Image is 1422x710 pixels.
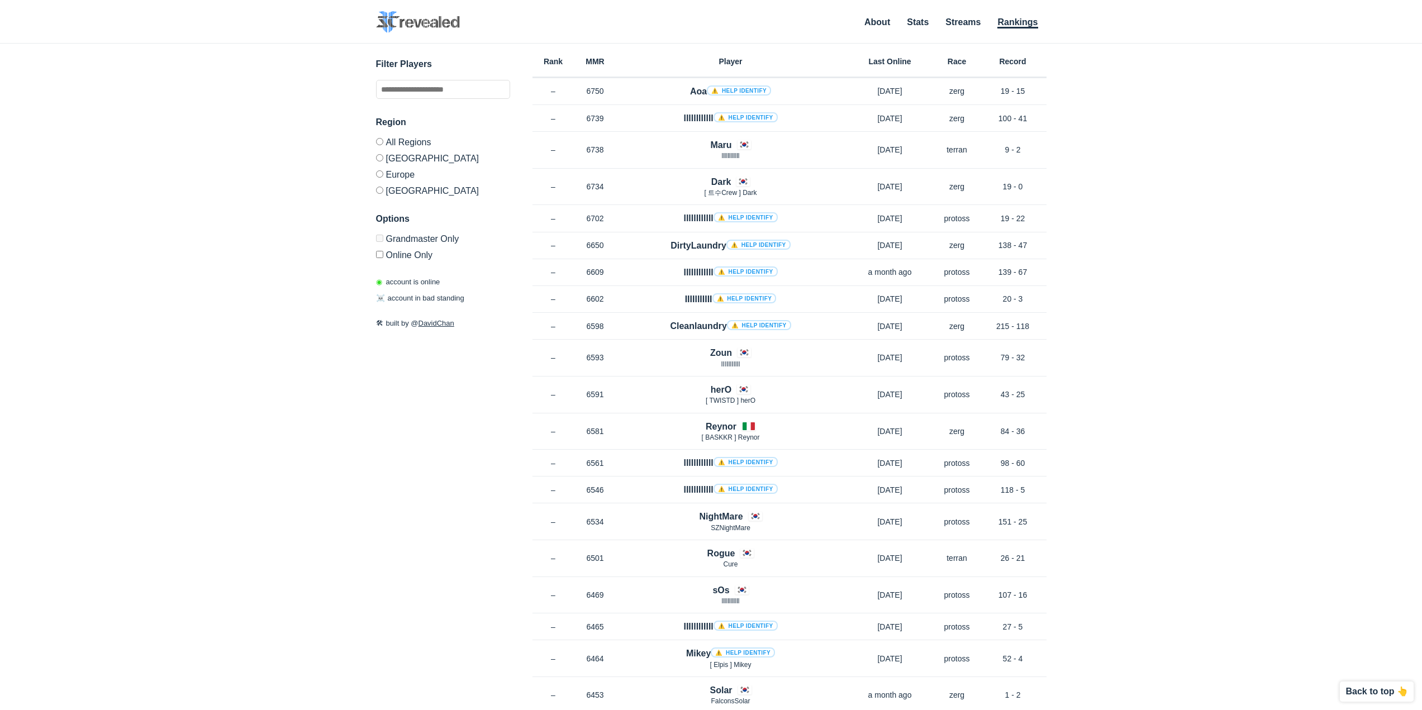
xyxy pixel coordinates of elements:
p: 6561 [574,458,616,469]
p: a month ago [845,689,935,701]
p: [DATE] [845,85,935,97]
p: 6650 [574,240,616,251]
a: Streams [945,17,981,27]
p: 6501 [574,552,616,564]
p: zerg [935,113,979,124]
a: ⚠️ Help identify [726,240,791,250]
p: [DATE] [845,113,935,124]
p: [DATE] [845,426,935,437]
p: [DATE] [845,240,935,251]
p: 9 - 2 [979,144,1047,155]
h4: Maru [710,139,731,151]
span: 🛠 [376,319,383,327]
p: 27 - 5 [979,621,1047,632]
h4: Solar [710,684,732,697]
img: SC2 Revealed [376,11,460,33]
p: protoss [935,589,979,601]
p: 19 - 15 [979,85,1047,97]
p: – [532,321,574,332]
p: 6453 [574,689,616,701]
span: IIIIllIIllI [721,360,740,368]
p: protoss [935,389,979,400]
p: 6465 [574,621,616,632]
p: 1 - 2 [979,689,1047,701]
h4: IIIIllIIIII [685,293,777,306]
p: protoss [935,293,979,304]
p: – [532,113,574,124]
p: – [532,352,574,363]
h6: Last Online [845,58,935,65]
p: 107 - 16 [979,589,1047,601]
h6: Player [616,58,845,65]
p: zerg [935,240,979,251]
h4: DirtyLaundry [670,239,790,252]
p: – [532,389,574,400]
p: zerg [935,85,979,97]
p: protoss [935,516,979,527]
input: Grandmaster Only [376,235,383,242]
p: 98 - 60 [979,458,1047,469]
p: zerg [935,181,979,192]
p: a month ago [845,266,935,278]
h4: IIIllllIIIIl [683,620,777,633]
p: 139 - 67 [979,266,1047,278]
p: [DATE] [845,516,935,527]
h4: llllllllllll [683,112,777,125]
p: – [532,621,574,632]
p: 84 - 36 [979,426,1047,437]
p: 6734 [574,181,616,192]
p: 6593 [574,352,616,363]
a: DavidChan [418,319,454,327]
input: Europe [376,170,383,178]
h4: Rogue [707,547,735,560]
p: [DATE] [845,653,935,664]
span: [ TWISTD ] herO [706,397,755,404]
p: protoss [935,266,979,278]
p: zerg [935,689,979,701]
h3: Filter Players [376,58,510,71]
p: 6750 [574,85,616,97]
p: [DATE] [845,458,935,469]
p: – [532,689,574,701]
label: Only show accounts currently laddering [376,246,510,260]
h4: sOs [712,584,729,597]
p: account is online [376,277,440,288]
p: [DATE] [845,144,935,155]
a: ⚠️ Help identify [714,112,778,122]
input: All Regions [376,138,383,145]
p: – [532,589,574,601]
input: [GEOGRAPHIC_DATA] [376,187,383,194]
h4: Mikey [686,647,775,660]
h6: Race [935,58,979,65]
p: terran [935,144,979,155]
a: Stats [907,17,929,27]
a: ⚠️ Help identify [707,85,771,96]
h4: llllllllllll [683,456,777,469]
p: – [532,516,574,527]
p: [DATE] [845,321,935,332]
input: [GEOGRAPHIC_DATA] [376,154,383,161]
p: – [532,266,574,278]
p: Back to top 👆 [1345,687,1408,696]
h4: herO [711,383,731,396]
span: llllllllllll [722,597,740,605]
span: Cure [723,560,738,568]
p: built by @ [376,318,510,329]
p: 20 - 3 [979,293,1047,304]
input: Online Only [376,251,383,258]
p: [DATE] [845,181,935,192]
a: ⚠️ Help identify [712,293,777,303]
span: FalconsSolar [711,697,750,705]
p: – [532,213,574,224]
span: [ BASKKR ] Reynor [701,433,759,441]
p: 6591 [574,389,616,400]
p: – [532,85,574,97]
h4: llllllllllll [683,483,777,496]
p: 6702 [574,213,616,224]
p: – [532,181,574,192]
p: 6464 [574,653,616,664]
p: zerg [935,321,979,332]
label: Only Show accounts currently in Grandmaster [376,235,510,246]
p: – [532,293,574,304]
span: ◉ [376,278,382,286]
